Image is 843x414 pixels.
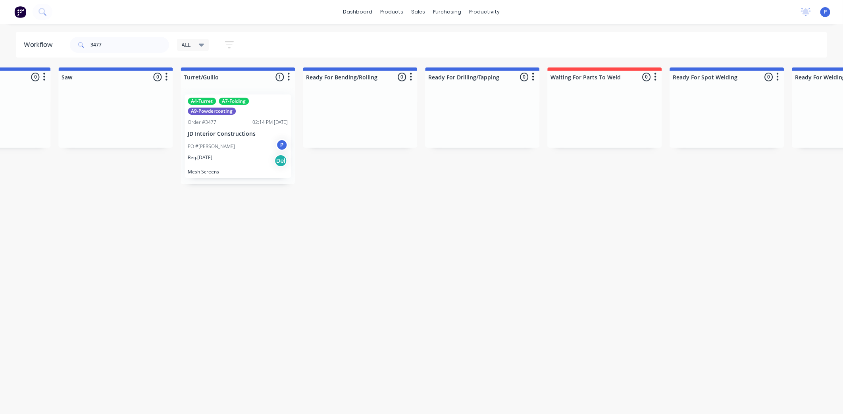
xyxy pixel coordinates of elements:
p: Mesh Screens [188,169,288,175]
div: productivity [466,6,504,18]
input: Search for orders... [90,37,169,53]
p: PO #[PERSON_NAME] [188,143,235,150]
div: products [377,6,408,18]
div: sales [408,6,429,18]
span: P [824,8,827,15]
div: A4-TurretA7-FoldingA9-PowdercoatingOrder #347702:14 PM [DATE]JD Interior ConstructionsPO #[PERSON... [185,94,291,178]
p: JD Interior Constructions [188,131,288,137]
div: A7-Folding [219,98,249,105]
div: Order #3477 [188,119,216,126]
div: A4-Turret [188,98,216,105]
div: purchasing [429,6,466,18]
div: Del [274,154,287,167]
div: P [276,139,288,151]
div: Workflow [24,40,56,50]
span: ALL [182,40,191,49]
p: Req. [DATE] [188,154,212,161]
img: Factory [14,6,26,18]
div: 02:14 PM [DATE] [252,119,288,126]
div: A9-Powdercoating [188,108,236,115]
a: dashboard [339,6,377,18]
